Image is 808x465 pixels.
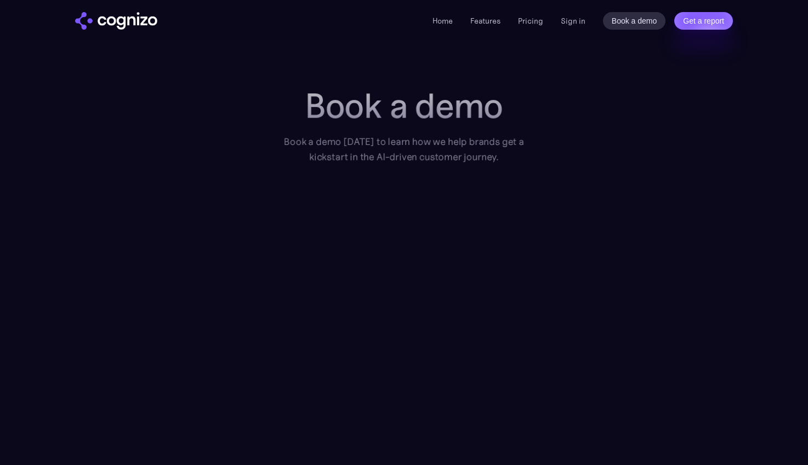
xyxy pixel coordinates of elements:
a: home [75,12,157,30]
a: Features [470,16,500,26]
a: Get a report [674,12,733,30]
a: Pricing [518,16,543,26]
h1: Book a demo [269,86,539,125]
a: Home [433,16,453,26]
div: Book a demo [DATE] to learn how we help brands get a kickstart in the AI-driven customer journey. [269,134,539,164]
a: Sign in [561,14,585,27]
img: cognizo logo [75,12,157,30]
a: Book a demo [603,12,666,30]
